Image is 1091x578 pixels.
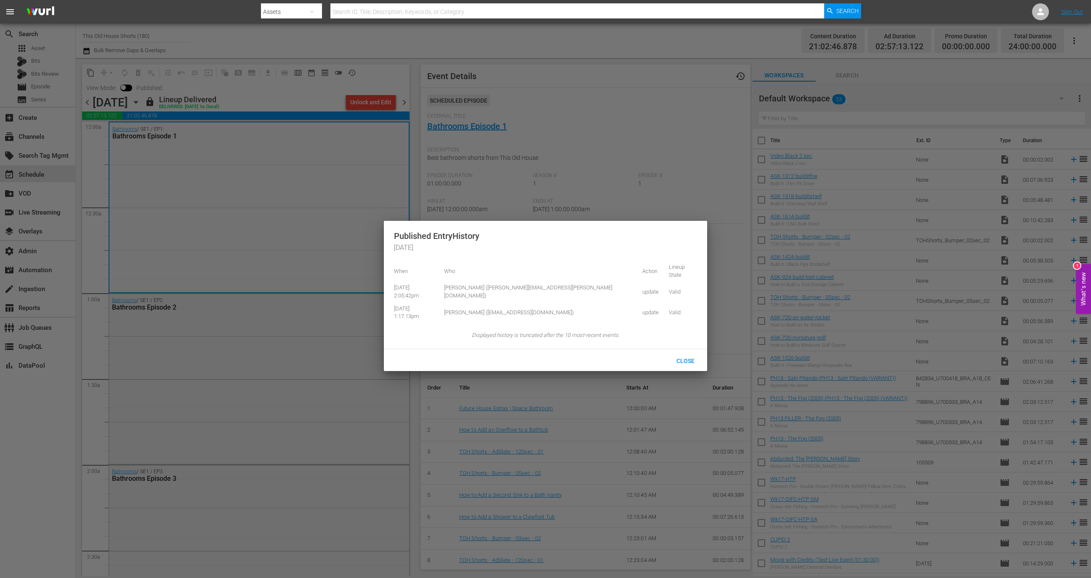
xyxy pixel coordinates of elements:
[20,2,61,22] img: ans4CAIJ8jUAAAAAAAAAAAAAAAAAAAAAAAAgQb4GAAAAAAAAAAAAAAAAAAAAAAAAJMjXAAAAAAAAAAAAAAAAAAAAAAAAgAT5G...
[5,7,15,17] span: menu
[394,261,439,281] td: When
[439,302,638,323] td: [PERSON_NAME] ([EMAIL_ADDRESS][DOMAIN_NAME])
[664,281,697,302] td: Valid
[824,3,861,19] button: Search
[637,261,664,281] td: Action
[439,261,638,281] td: Who
[394,231,697,241] span: Published Entry History
[664,302,697,323] td: Valid
[664,261,697,281] td: Lineup State
[394,281,439,302] td: [DATE] 2:05:42pm
[394,331,697,339] span: Displayed history is truncated after the 10 most-recent events.
[394,302,439,323] td: [DATE] 1:17:13pm
[394,243,697,253] span: [DATE]
[1061,8,1083,15] a: Sign Out
[667,353,704,368] button: Close
[637,281,664,302] td: update
[1074,262,1080,269] div: 1
[836,3,859,19] span: Search
[670,358,701,364] span: Close
[1076,264,1091,314] button: Open Feedback Widget
[439,281,638,302] td: [PERSON_NAME] ([PERSON_NAME][EMAIL_ADDRESS][PERSON_NAME][DOMAIN_NAME])
[637,302,664,323] td: update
